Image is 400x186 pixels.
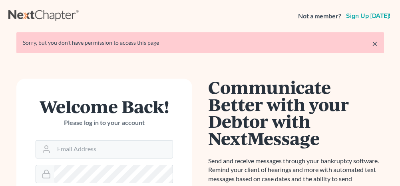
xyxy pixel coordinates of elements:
a: × [372,39,378,48]
div: Sorry, but you don't have permission to access this page [23,39,378,47]
p: Please log in to your account [36,118,173,127]
input: Email Address [54,140,173,158]
a: Sign up [DATE]! [344,13,392,19]
strong: Not a member? [298,12,341,21]
h1: Welcome Back! [36,98,173,115]
h1: Communicate Better with your Debtor with NextMessage [208,79,384,147]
